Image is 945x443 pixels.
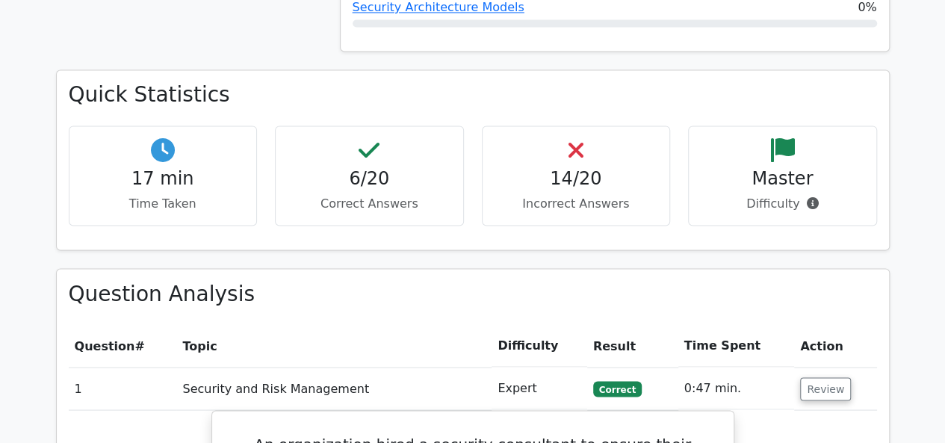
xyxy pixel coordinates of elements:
[492,367,587,409] td: Expert
[593,381,642,396] span: Correct
[69,367,177,409] td: 1
[69,281,877,306] h3: Question Analysis
[81,195,245,213] p: Time Taken
[800,377,851,400] button: Review
[495,195,658,213] p: Incorrect Answers
[288,168,451,190] h4: 6/20
[176,367,492,409] td: Security and Risk Management
[81,168,245,190] h4: 17 min
[678,367,795,409] td: 0:47 min.
[176,324,492,367] th: Topic
[678,324,795,367] th: Time Spent
[794,324,876,367] th: Action
[495,168,658,190] h4: 14/20
[69,82,877,108] h3: Quick Statistics
[69,324,177,367] th: #
[288,195,451,213] p: Correct Answers
[587,324,678,367] th: Result
[701,168,864,190] h4: Master
[492,324,587,367] th: Difficulty
[701,195,864,213] p: Difficulty
[75,338,135,353] span: Question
